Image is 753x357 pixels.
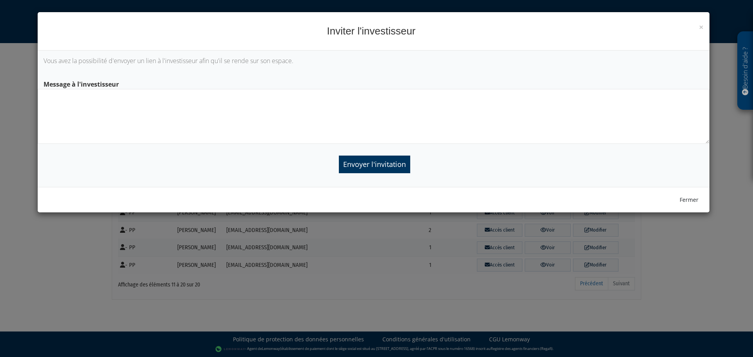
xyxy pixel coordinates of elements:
[38,77,709,89] label: Message à l'investisseur
[44,24,704,38] h4: Inviter l'investisseur
[339,156,410,173] input: Envoyer l'invitation
[675,193,704,207] button: Fermer
[741,36,750,106] p: Besoin d'aide ?
[699,22,704,33] span: ×
[44,56,704,65] p: Vous avez la possibilité d'envoyer un lien à l'investisseur afin qu'il se rende sur son espace.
